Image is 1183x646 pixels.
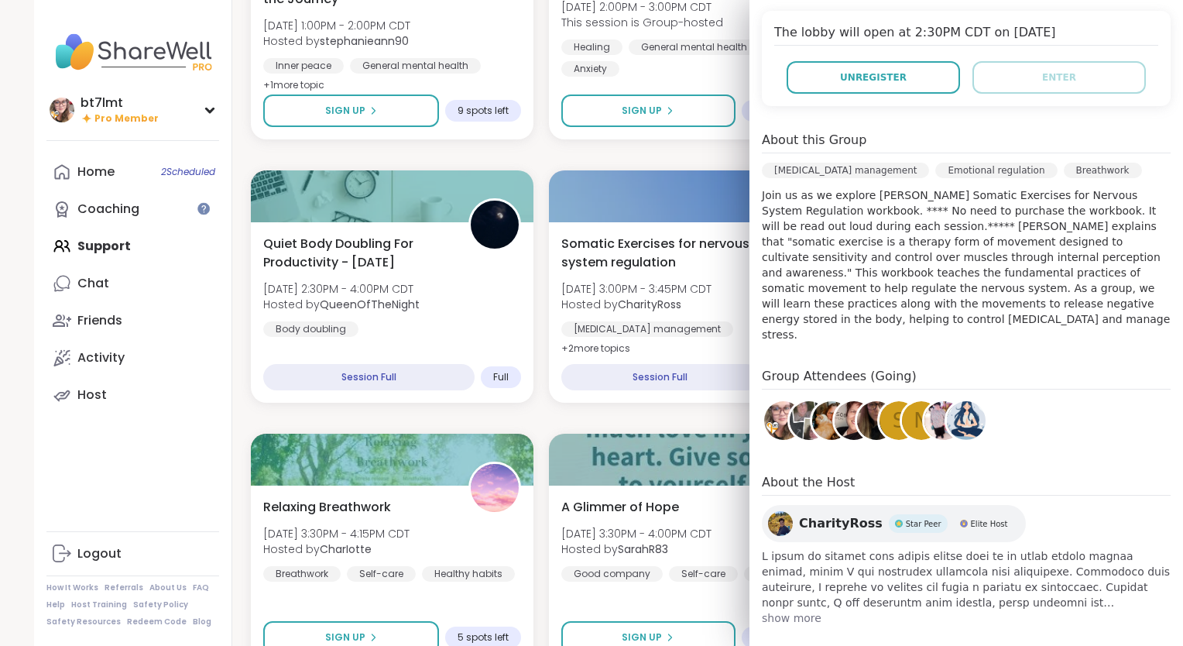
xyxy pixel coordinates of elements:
[744,566,811,582] div: Self-love
[877,399,921,442] a: S
[561,15,723,30] span: This session is Group-hosted
[561,61,619,77] div: Anxiety
[46,535,219,572] a: Logout
[971,518,1008,530] span: Elite Host
[840,70,907,84] span: Unregister
[133,600,188,610] a: Safety Policy
[762,610,1171,626] span: show more
[618,541,668,557] b: SarahR83
[762,131,866,149] h4: About this Group
[161,166,215,178] span: 2 Scheduled
[561,94,735,127] button: Sign Up
[810,399,853,442] a: LuAnn
[972,61,1146,94] button: Enter
[762,505,1026,542] a: CharityRossCharityRossStar PeerStar PeerElite HostElite Host
[561,297,712,312] span: Hosted by
[922,399,965,442] a: Recovery
[906,518,941,530] span: Star Peer
[105,582,143,593] a: Referrals
[790,401,828,440] img: Taytay2025
[561,235,749,272] span: Somatic Exercises for nervous system regulation
[46,191,219,228] a: Coaching
[561,321,733,337] div: [MEDICAL_DATA] management
[561,364,759,390] div: Session Full
[914,406,928,436] span: N
[622,631,662,644] span: Sign Up
[46,617,121,627] a: Safety Resources
[46,153,219,191] a: Home2Scheduled
[629,40,760,55] div: General mental health
[835,401,873,440] img: Karey123
[81,94,159,112] div: bt7lmt
[347,566,416,582] div: Self-care
[422,566,515,582] div: Healthy habits
[46,600,65,610] a: Help
[561,566,663,582] div: Good company
[46,25,219,79] img: ShareWell Nav Logo
[263,566,341,582] div: Breathwork
[1042,70,1076,84] span: Enter
[960,520,968,527] img: Elite Host
[263,321,358,337] div: Body doubling
[46,302,219,339] a: Friends
[77,312,122,329] div: Friends
[764,401,803,440] img: bt7lmt
[263,498,391,517] span: Relaxing Breathwork
[493,371,509,383] span: Full
[561,526,712,541] span: [DATE] 3:30PM - 4:00PM CDT
[787,399,831,442] a: Taytay2025
[197,202,210,215] iframe: Spotlight
[774,23,1158,46] h4: The lobby will open at 2:30PM CDT on [DATE]
[900,399,943,442] a: N
[762,163,929,178] div: [MEDICAL_DATA] management
[893,406,906,436] span: S
[471,201,519,249] img: QueenOfTheNight
[768,511,793,536] img: CharityRoss
[263,33,410,49] span: Hosted by
[1064,163,1142,178] div: Breathwork
[895,520,903,527] img: Star Peer
[857,401,896,440] img: Aelic12
[46,265,219,302] a: Chat
[77,545,122,562] div: Logout
[263,297,420,312] span: Hosted by
[618,297,681,312] b: CharityRoss
[149,582,187,593] a: About Us
[127,617,187,627] a: Redeem Code
[787,61,960,94] button: Unregister
[945,399,988,442] a: Jayde444
[263,58,344,74] div: Inner peace
[77,349,125,366] div: Activity
[263,364,475,390] div: Session Full
[50,98,74,122] img: bt7lmt
[762,367,1171,390] h4: Group Attendees (Going)
[263,541,410,557] span: Hosted by
[947,401,986,440] img: Jayde444
[812,401,851,440] img: LuAnn
[77,387,107,404] div: Host
[71,600,127,610] a: Host Training
[46,339,219,376] a: Activity
[561,498,679,517] span: A Glimmer of Hope
[46,376,219,414] a: Host
[263,94,439,127] button: Sign Up
[350,58,481,74] div: General mental health
[46,582,98,593] a: How It Works
[320,541,372,557] b: CharIotte
[458,631,509,644] span: 5 spots left
[561,40,622,55] div: Healing
[561,281,712,297] span: [DATE] 3:00PM - 3:45PM CDT
[193,582,209,593] a: FAQ
[325,631,365,644] span: Sign Up
[320,33,409,49] b: stephanieann90
[832,399,876,442] a: Karey123
[669,566,738,582] div: Self-care
[762,473,1171,496] h4: About the Host
[561,541,712,557] span: Hosted by
[94,112,159,125] span: Pro Member
[263,526,410,541] span: [DATE] 3:30PM - 4:15PM CDT
[935,163,1057,178] div: Emotional regulation
[193,617,211,627] a: Blog
[855,399,898,442] a: Aelic12
[77,275,109,292] div: Chat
